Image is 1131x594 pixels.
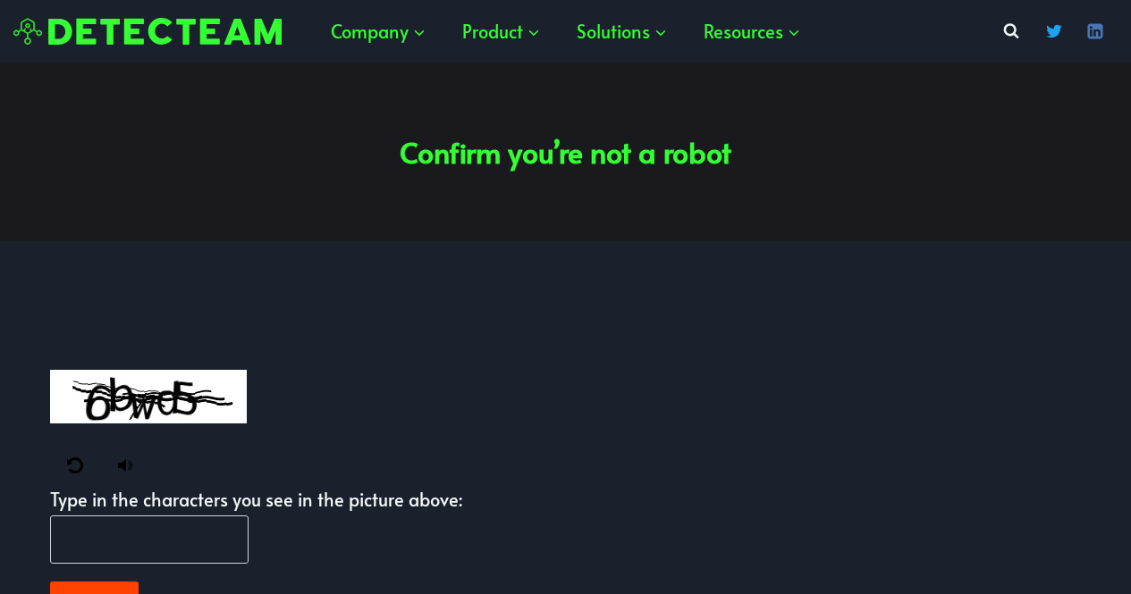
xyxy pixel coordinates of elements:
[462,15,541,47] span: Product
[313,4,819,58] nav: Primary Navigation
[686,4,819,58] a: Resources
[50,483,1081,515] label: Type in the characters you see in the picture above:
[704,15,801,47] span: Resources
[100,450,150,481] button: Play CAPTCHA
[559,4,686,58] a: Solutions
[400,130,731,173] h1: Confirm you’re not a robot
[331,15,426,47] span: Company
[50,450,100,481] button: Reload CAPTCHA
[13,18,282,46] img: Detecteam
[1036,13,1072,49] a: Twitter
[313,4,444,58] a: Company
[1077,13,1113,49] a: Linkedin
[444,4,559,58] a: Product
[577,15,668,47] span: Solutions
[50,370,247,423] img: CAPTCHA
[995,15,1027,47] button: View Search Form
